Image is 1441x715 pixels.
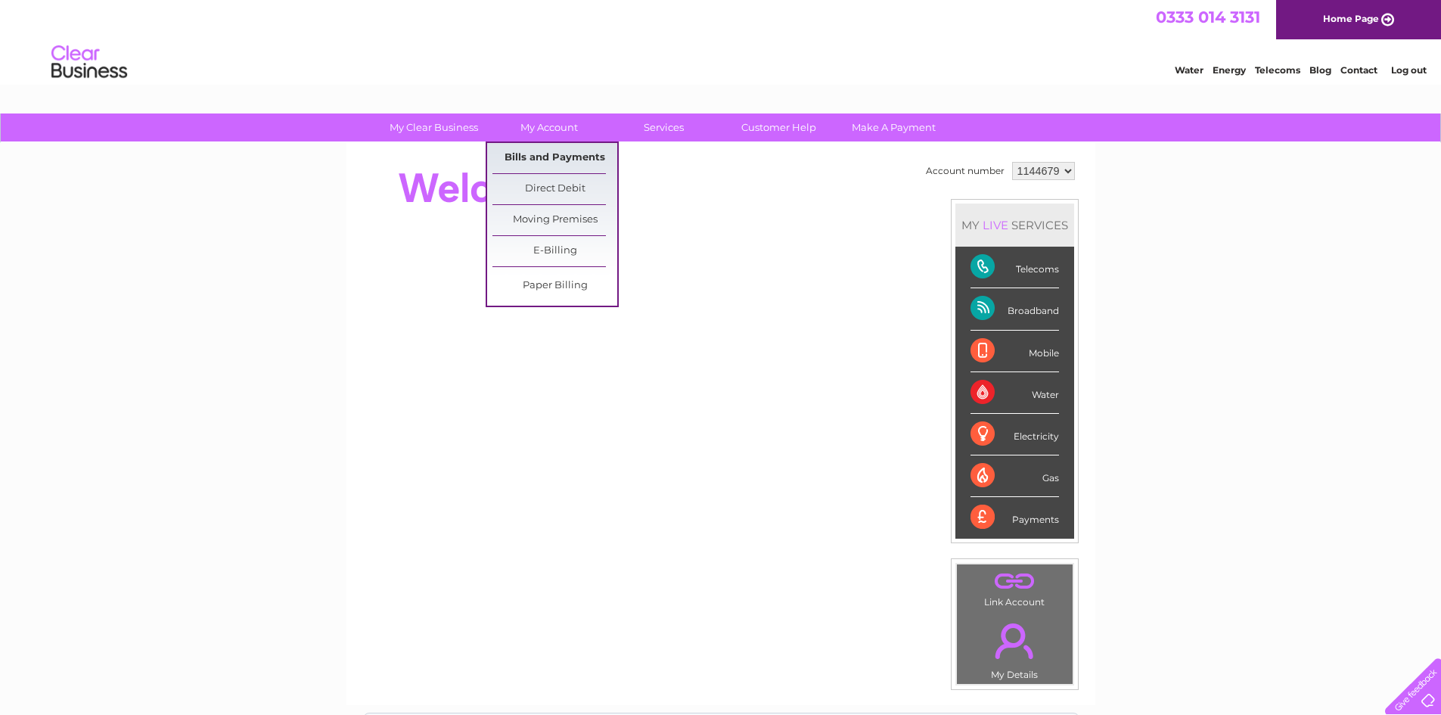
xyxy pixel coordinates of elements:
[716,113,841,141] a: Customer Help
[961,568,1069,595] a: .
[1391,64,1427,76] a: Log out
[492,174,617,204] a: Direct Debit
[601,113,726,141] a: Services
[492,236,617,266] a: E-Billing
[492,143,617,173] a: Bills and Payments
[486,113,611,141] a: My Account
[1156,8,1260,26] a: 0333 014 3131
[971,331,1059,372] div: Mobile
[371,113,496,141] a: My Clear Business
[1213,64,1246,76] a: Energy
[1309,64,1331,76] a: Blog
[971,497,1059,538] div: Payments
[971,414,1059,455] div: Electricity
[955,204,1074,247] div: MY SERVICES
[51,39,128,85] img: logo.png
[1340,64,1377,76] a: Contact
[492,271,617,301] a: Paper Billing
[971,247,1059,288] div: Telecoms
[492,205,617,235] a: Moving Premises
[971,288,1059,330] div: Broadband
[956,564,1073,611] td: Link Account
[956,611,1073,685] td: My Details
[971,372,1059,414] div: Water
[961,614,1069,667] a: .
[922,158,1008,184] td: Account number
[364,8,1079,73] div: Clear Business is a trading name of Verastar Limited (registered in [GEOGRAPHIC_DATA] No. 3667643...
[980,218,1011,232] div: LIVE
[1255,64,1300,76] a: Telecoms
[971,455,1059,497] div: Gas
[1175,64,1203,76] a: Water
[831,113,956,141] a: Make A Payment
